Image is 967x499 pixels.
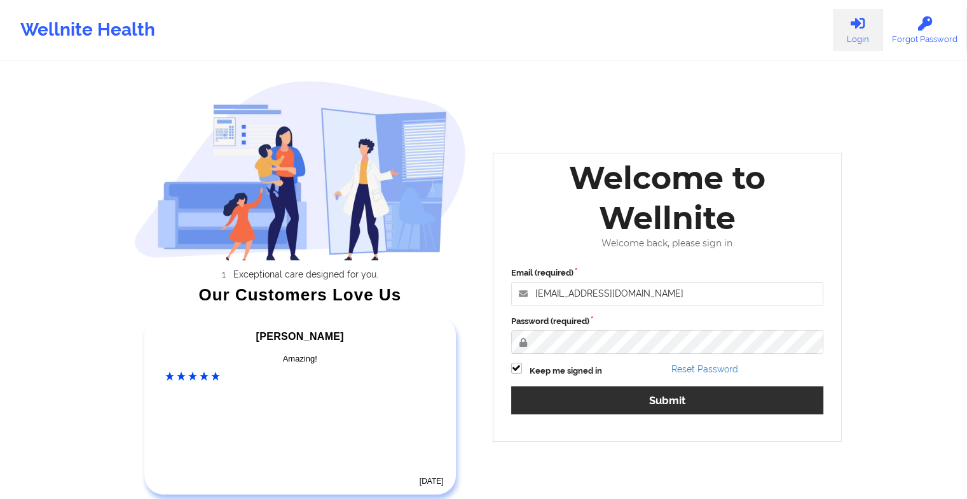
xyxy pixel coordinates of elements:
[511,315,824,328] label: Password (required)
[511,267,824,279] label: Email (required)
[502,238,833,249] div: Welcome back, please sign in
[882,9,967,51] a: Forgot Password
[420,477,444,486] time: [DATE]
[134,80,466,260] img: wellnite-auth-hero_200.c722682e.png
[502,158,833,238] div: Welcome to Wellnite
[530,365,602,377] label: Keep me signed in
[146,269,466,279] li: Exceptional care designed for you.
[511,282,824,306] input: Email address
[671,364,738,374] a: Reset Password
[165,353,435,365] div: Amazing!
[833,9,882,51] a: Login
[256,331,344,342] span: [PERSON_NAME]
[511,386,824,414] button: Submit
[134,288,466,301] div: Our Customers Love Us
